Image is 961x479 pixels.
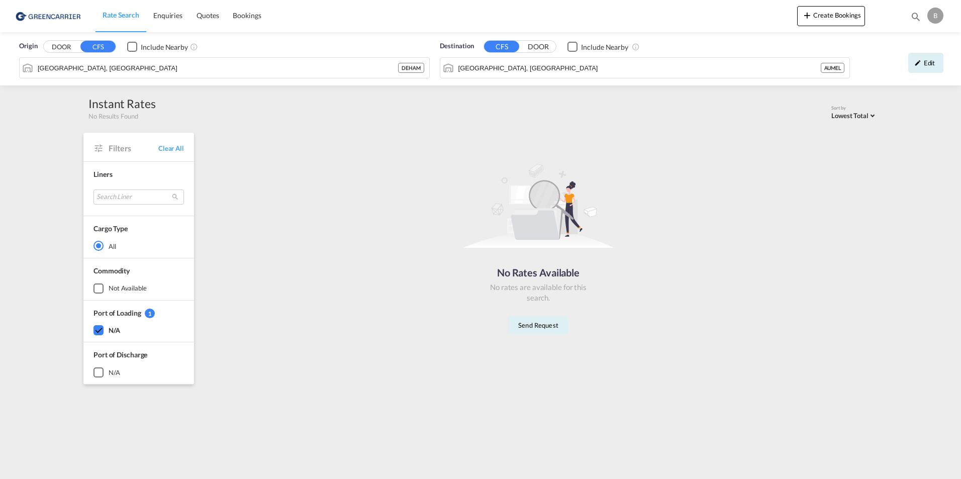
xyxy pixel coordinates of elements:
span: Liners [93,170,112,178]
md-icon: Unchecked: Ignores neighbouring ports when fetching rates.Checked : Includes neighbouring ports w... [190,43,198,51]
div: Cargo Type [93,224,128,234]
span: Commodity [93,266,130,275]
div: No rates are available for this search. [488,282,589,303]
input: Search by Port [458,60,821,75]
md-icon: Unchecked: Ignores neighbouring ports when fetching rates.Checked : Includes neighbouring ports w... [632,43,640,51]
span: Bookings [233,11,261,20]
button: Send Request [508,316,568,334]
div: Instant Rates [88,95,156,112]
button: DOOR [44,41,79,53]
div: N/A [109,326,120,335]
md-radio-button: All [93,241,184,251]
button: icon-plus 400-fgCreate Bookings [797,6,865,26]
md-input-container: Melbourne, AUMEL [440,58,850,78]
span: Lowest Total [831,112,869,120]
img: norateimg.svg [463,163,614,248]
div: Sort by [831,105,878,112]
span: Port of Loading [93,309,141,317]
span: No Results Found [88,112,138,121]
span: Enquiries [153,11,182,20]
div: Include Nearby [581,42,628,52]
span: Origin [19,41,37,51]
div: icon-pencilEdit [908,53,943,73]
span: Destination [440,41,474,51]
div: Include Nearby [141,42,188,52]
span: Port of Discharge [93,350,147,359]
div: B [927,8,943,24]
div: No Rates Available [488,265,589,279]
button: CFS [484,41,519,52]
div: N/A [109,368,120,377]
md-checkbox: N/A [93,325,184,335]
md-icon: icon-magnify [910,11,921,22]
button: DOOR [521,41,556,53]
md-icon: icon-plus 400-fg [801,9,813,21]
span: Rate Search [103,11,139,19]
md-checkbox: N/A [93,367,184,377]
span: Filters [109,143,158,154]
span: 1 [145,309,155,318]
input: Search by Port [38,60,398,75]
span: Quotes [197,11,219,20]
md-checkbox: Checkbox No Ink [127,41,188,52]
span: Clear All [158,144,184,153]
div: DEHAM [398,63,424,73]
div: not available [109,283,147,293]
div: AUMEL [821,63,845,73]
md-input-container: Hamburg, DEHAM [20,58,429,78]
md-select: Select: Lowest Total [831,109,878,121]
button: CFS [80,41,116,52]
div: icon-magnify [910,11,921,26]
img: 1378a7308afe11ef83610d9e779c6b34.png [15,5,83,27]
md-icon: icon-pencil [914,59,921,66]
md-checkbox: Checkbox No Ink [567,41,628,52]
